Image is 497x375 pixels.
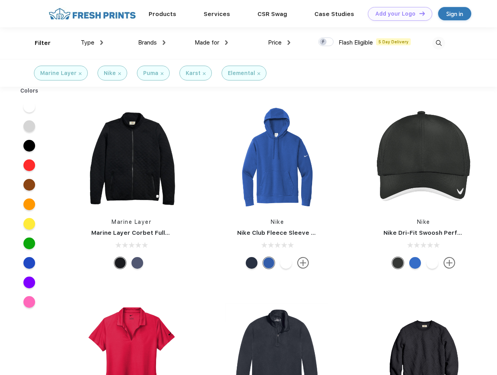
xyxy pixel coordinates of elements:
[271,219,284,225] a: Nike
[409,257,421,269] div: Blue Sapphire
[112,219,151,225] a: Marine Layer
[268,39,282,46] span: Price
[79,72,82,75] img: filter_cancel.svg
[131,257,143,269] div: Navy
[104,69,116,77] div: Nike
[444,257,455,269] img: more.svg
[426,257,438,269] div: White
[203,72,206,75] img: filter_cancel.svg
[392,257,404,269] div: Anthracite
[446,9,463,18] div: Sign in
[14,87,44,95] div: Colors
[417,219,430,225] a: Nike
[81,39,94,46] span: Type
[186,69,201,77] div: Karst
[225,40,228,45] img: dropdown.png
[161,72,163,75] img: filter_cancel.svg
[237,229,383,236] a: Nike Club Fleece Sleeve Swoosh Pullover Hoodie
[118,72,121,75] img: filter_cancel.svg
[375,11,415,17] div: Add your Logo
[263,257,275,269] div: Game Royal
[195,39,219,46] span: Made for
[257,72,260,75] img: filter_cancel.svg
[46,7,138,21] img: fo%20logo%202.webp
[419,11,425,16] img: DT
[149,11,176,18] a: Products
[339,39,373,46] span: Flash Eligible
[228,69,255,77] div: Elemental
[114,257,126,269] div: Black
[438,7,471,20] a: Sign in
[257,11,287,18] a: CSR Swag
[91,229,199,236] a: Marine Layer Corbet Full-Zip Jacket
[40,69,76,77] div: Marine Layer
[297,257,309,269] img: more.svg
[143,69,158,77] div: Puma
[288,40,290,45] img: dropdown.png
[376,38,411,45] span: 5 Day Delivery
[80,106,183,210] img: func=resize&h=266
[432,37,445,50] img: desktop_search.svg
[246,257,257,269] div: Midnight Navy
[372,106,476,210] img: func=resize&h=266
[35,39,51,48] div: Filter
[100,40,103,45] img: dropdown.png
[225,106,329,210] img: func=resize&h=266
[138,39,157,46] span: Brands
[280,257,292,269] div: White
[163,40,165,45] img: dropdown.png
[204,11,230,18] a: Services
[383,229,491,236] a: Nike Dri-Fit Swoosh Perforated Cap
